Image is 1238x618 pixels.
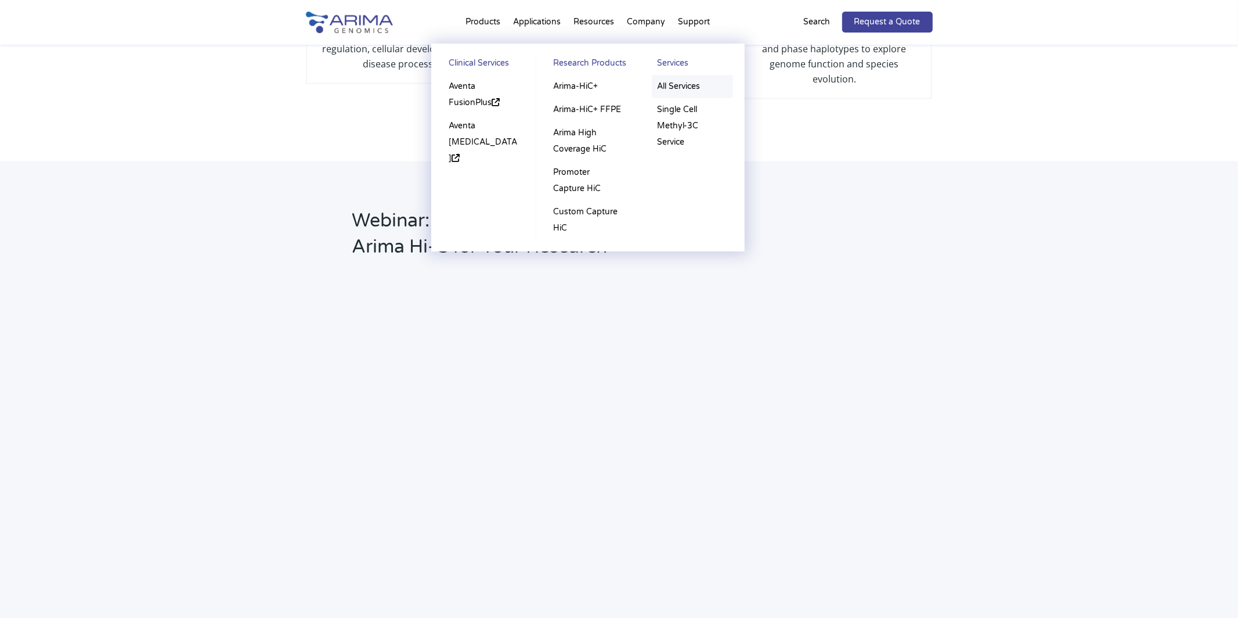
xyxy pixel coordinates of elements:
a: Clinical Services [443,55,524,75]
a: Arima-HiC+ FFPE [548,98,629,121]
a: Custom Capture HiC [548,200,629,240]
a: Arima-HiC+ [548,75,629,98]
a: Aventa [MEDICAL_DATA] [443,114,524,170]
a: Services [652,55,733,75]
a: Single Cell Methyl-3C Service [652,98,733,154]
a: Research Products [548,55,629,75]
a: Promoter Capture HiC [548,161,629,200]
a: Request a Quote [842,12,933,33]
img: Arima-Genomics-logo [306,12,393,33]
h2: Webinar: Hear More About the Benefits of Arima Hi-C for Your Research [352,208,767,269]
p: Search [804,15,831,30]
a: Aventa FusionPlus [443,75,524,114]
a: Arima High Coverage HiC [548,121,629,161]
p: Construct reference-quality, chromosome-spanning assemblies and phase haplotypes to explore genom... [749,11,919,87]
a: All Services [652,75,733,98]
